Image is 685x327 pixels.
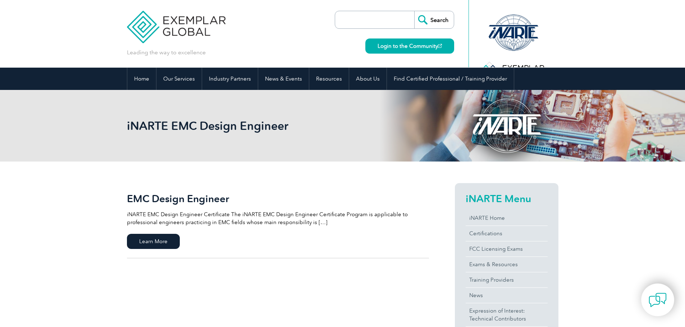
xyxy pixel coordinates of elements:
[466,303,548,326] a: Expression of Interest:Technical Contributors
[466,210,548,226] a: iNARTE Home
[466,241,548,256] a: FCC Licensing Exams
[466,257,548,272] a: Exams & Resources
[466,272,548,287] a: Training Providers
[127,234,180,249] span: Learn More
[127,183,429,258] a: EMC Design Engineer iNARTE EMC Design Engineer Certificate The iNARTE EMC Design Engineer Certifi...
[438,44,442,48] img: open_square.png
[414,11,454,28] input: Search
[466,193,548,204] h2: iNARTE Menu
[258,68,309,90] a: News & Events
[365,38,454,54] a: Login to the Community
[309,68,349,90] a: Resources
[349,68,387,90] a: About Us
[202,68,258,90] a: Industry Partners
[127,193,429,204] h2: EMC Design Engineer
[466,288,548,303] a: News
[127,119,403,133] h1: iNARTE EMC Design Engineer
[649,291,667,309] img: contact-chat.png
[466,226,548,241] a: Certifications
[127,68,156,90] a: Home
[127,210,429,226] p: iNARTE EMC Design Engineer Certificate The iNARTE EMC Design Engineer Certificate Program is appl...
[156,68,202,90] a: Our Services
[127,49,206,56] p: Leading the way to excellence
[387,68,514,90] a: Find Certified Professional / Training Provider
